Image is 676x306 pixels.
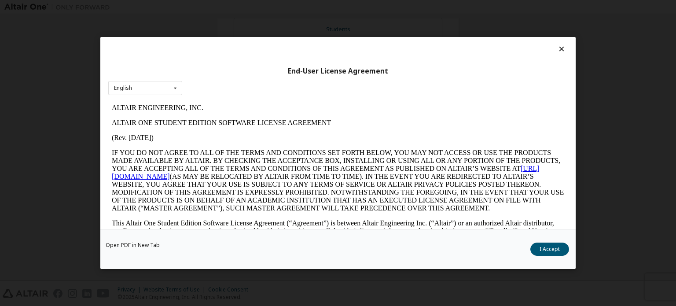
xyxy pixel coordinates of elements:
[4,48,456,112] p: IF YOU DO NOT AGREE TO ALL OF THE TERMS AND CONDITIONS SET FORTH BELOW, YOU MAY NOT ACCESS OR USE...
[4,33,456,41] p: (Rev. [DATE])
[4,119,456,151] p: This Altair One Student Edition Software License Agreement (“Agreement”) is between Altair Engine...
[114,85,132,91] div: English
[108,67,568,76] div: End-User License Agreement
[106,243,160,248] a: Open PDF in New Tab
[4,18,456,26] p: ALTAIR ONE STUDENT EDITION SOFTWARE LICENSE AGREEMENT
[530,243,569,256] button: I Accept
[4,4,456,11] p: ALTAIR ENGINEERING, INC.
[4,64,431,80] a: [URL][DOMAIN_NAME]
